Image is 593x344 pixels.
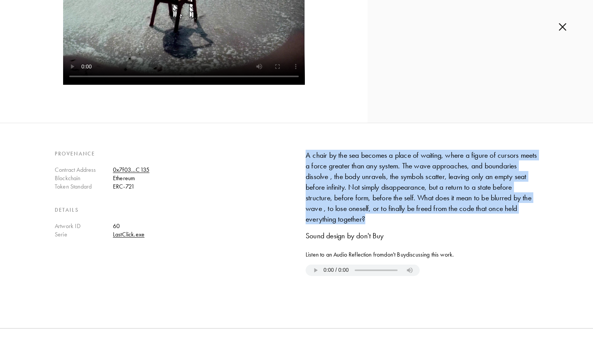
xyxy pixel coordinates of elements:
span: Listen to an Audio Reflection from don't Buy discussing this work. [306,250,538,259]
h4: Provenance [55,150,287,158]
div: Token Standard [55,182,113,191]
div: ERC-721 [113,182,287,191]
div: Sound design by don't Buy [306,230,538,241]
div: Artwork ID [55,222,113,230]
div: Blockchain [55,174,113,182]
div: Contract Address [55,166,113,174]
h4: Details [55,206,287,214]
div: A chair by the sea becomes a place of waiting, where a figure of cursors meets a force greater th... [306,150,538,224]
a: 0x7f03...C135 [113,166,149,173]
img: cross.b43b024a.svg [559,23,566,31]
audio: https://storage.googleapis.com/fellowship-2022/dailies-2/audio/dont-buy-lastclickexe-undone.mp3 [306,265,420,276]
div: Serie [55,230,113,239]
div: Ethereum [113,174,287,182]
div: 60 [113,222,287,230]
a: LastClick.exe [113,231,144,238]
